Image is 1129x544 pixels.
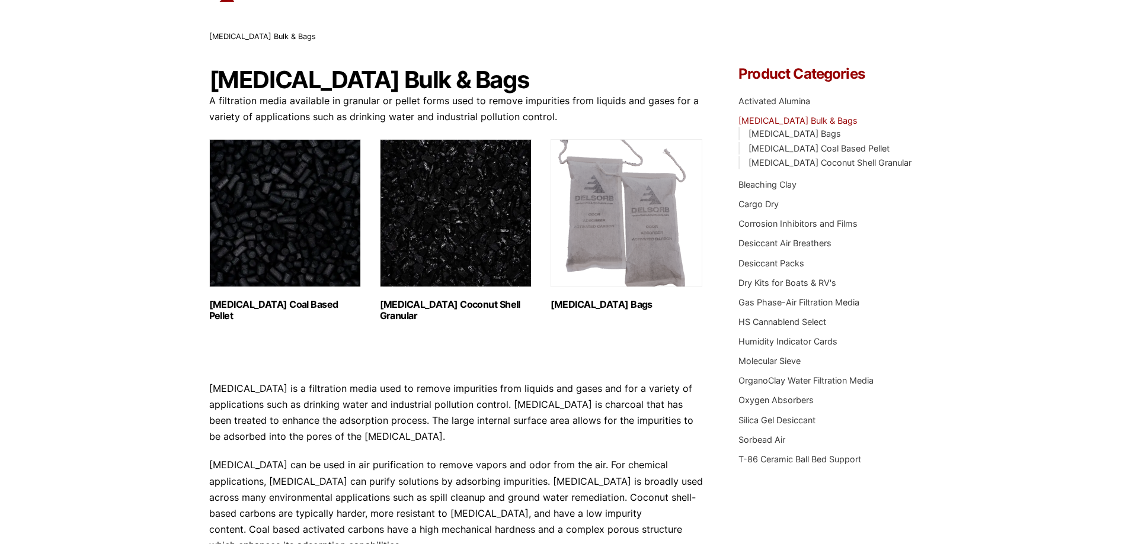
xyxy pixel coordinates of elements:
p: [MEDICAL_DATA] is a filtration media used to remove impurities from liquids and gases and for a v... [209,381,703,445]
a: Visit product category Activated Carbon Coal Based Pellet [209,139,361,321]
a: OrganoClay Water Filtration Media [738,375,874,385]
p: A filtration media available in granular or pellet forms used to remove impurities from liquids a... [209,93,703,125]
a: Oxygen Absorbers [738,395,814,405]
a: Visit product category Activated Carbon Coconut Shell Granular [380,139,532,321]
span: [MEDICAL_DATA] Bulk & Bags [209,32,316,41]
a: Humidity Indicator Cards [738,336,837,346]
a: Visit product category Activated Carbon Bags [551,139,702,310]
img: Activated Carbon Coconut Shell Granular [380,139,532,287]
a: Cargo Dry [738,199,779,209]
a: [MEDICAL_DATA] Coconut Shell Granular [749,157,911,168]
a: Activated Alumina [738,96,810,106]
a: Bleaching Clay [738,179,797,189]
h2: [MEDICAL_DATA] Coal Based Pellet [209,299,361,321]
a: Dry Kits for Boats & RV's [738,278,836,288]
a: [MEDICAL_DATA] Bulk & Bags [738,115,858,125]
a: Molecular Sieve [738,356,801,366]
h1: [MEDICAL_DATA] Bulk & Bags [209,67,703,93]
img: Activated Carbon Coal Based Pellet [209,139,361,287]
img: Activated Carbon Bags [551,139,702,287]
h2: [MEDICAL_DATA] Bags [551,299,702,310]
a: [MEDICAL_DATA] Bags [749,128,841,139]
a: Desiccant Air Breathers [738,238,831,248]
a: Gas Phase-Air Filtration Media [738,297,859,307]
a: [MEDICAL_DATA] Coal Based Pellet [749,143,890,153]
a: Desiccant Packs [738,258,804,268]
a: T-86 Ceramic Ball Bed Support [738,454,861,464]
a: Sorbead Air [738,434,785,445]
a: Silica Gel Desiccant [738,415,815,425]
a: HS Cannablend Select [738,317,826,327]
a: Corrosion Inhibitors and Films [738,218,858,228]
h4: Product Categories [738,67,920,81]
h2: [MEDICAL_DATA] Coconut Shell Granular [380,299,532,321]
